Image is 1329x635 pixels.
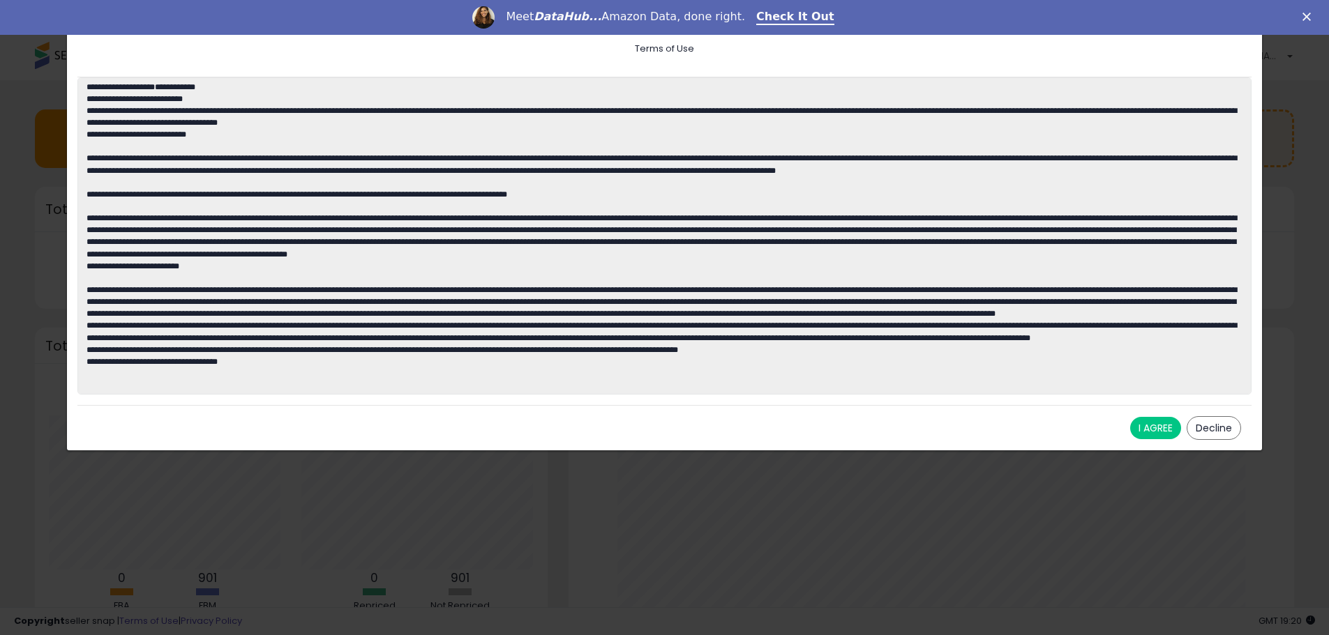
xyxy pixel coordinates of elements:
[1130,417,1181,439] button: I AGREE
[756,10,834,25] a: Check It Out
[1187,416,1241,440] button: Decline
[1302,13,1316,21] div: Close
[534,10,601,23] i: DataHub...
[472,6,495,29] img: Profile image for Georgie
[88,43,1241,56] div: Terms of Use
[506,10,745,24] div: Meet Amazon Data, done right.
